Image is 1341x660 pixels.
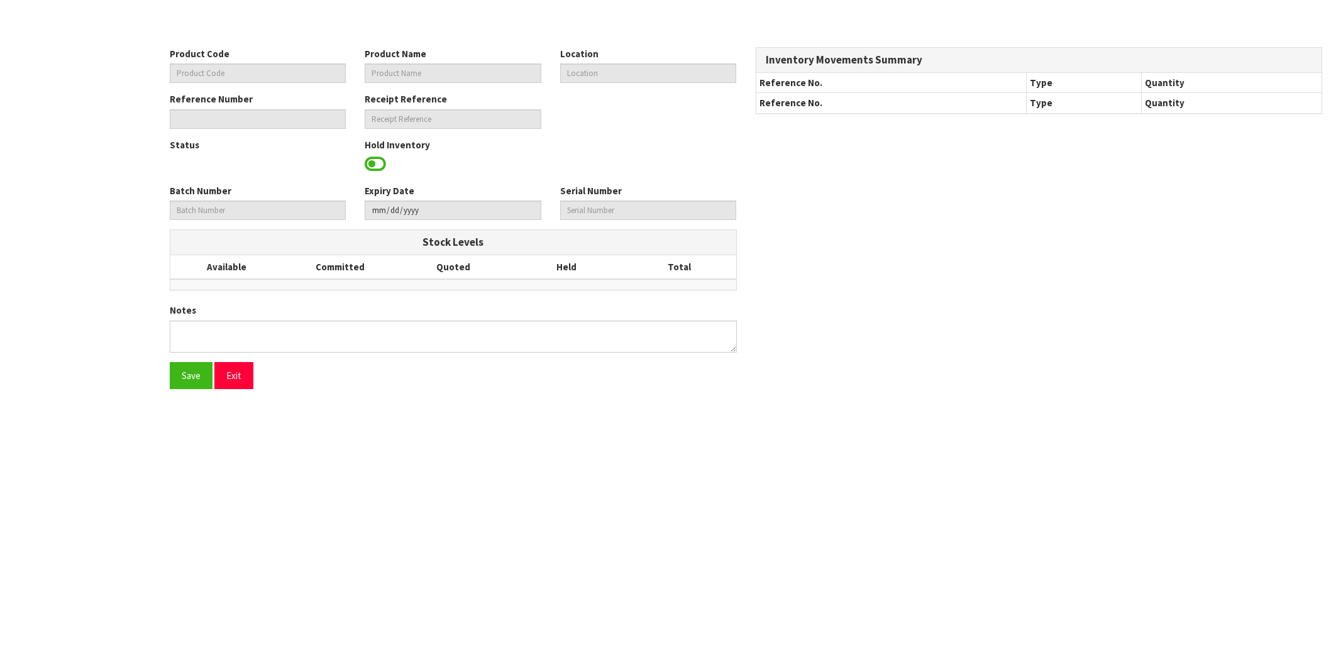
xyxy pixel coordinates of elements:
label: Location [560,47,599,60]
button: Save [170,362,212,389]
th: Held [510,255,623,279]
th: Reference No. [756,73,1027,93]
label: Hold Inventory [365,138,430,151]
th: Quantity [1142,93,1322,113]
h3: Stock Levels [180,236,727,248]
label: Receipt Reference [365,92,447,106]
input: Product Name [365,63,541,83]
label: Serial Number [560,184,622,197]
button: Exit [214,362,253,389]
th: Available [170,255,284,279]
th: Reference No. [756,93,1027,113]
input: Serial Number [560,201,736,220]
input: Receipt Reference [365,109,541,129]
label: Batch Number [170,184,231,197]
th: Type [1027,93,1142,113]
input: Location [560,63,736,83]
th: Quantity [1142,73,1322,93]
th: Total [623,255,736,279]
label: Product Code [170,47,229,60]
label: Status [170,138,199,151]
input: Batch Number [170,201,346,220]
h3: Inventory Movements Summary [766,54,1313,66]
label: Expiry Date [365,184,414,197]
label: Reference Number [170,92,253,106]
th: Type [1027,73,1142,93]
th: Quoted [397,255,510,279]
th: Committed [284,255,397,279]
label: Notes [170,304,196,317]
label: Product Name [365,47,426,60]
input: Product Code [170,63,346,83]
